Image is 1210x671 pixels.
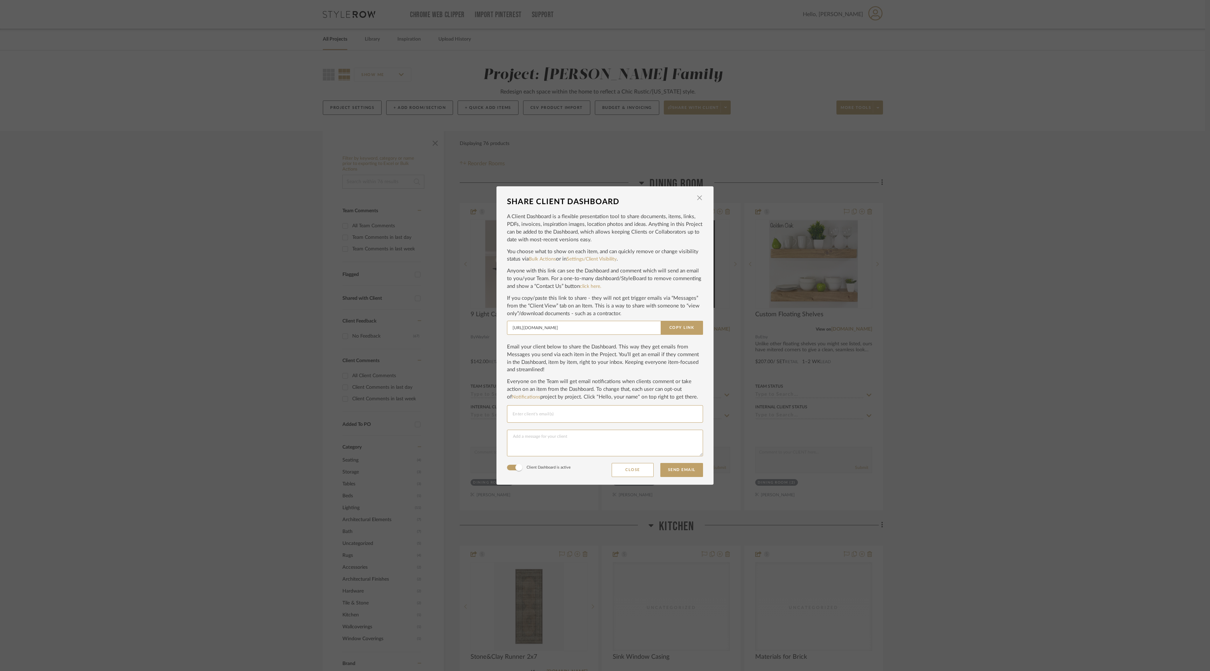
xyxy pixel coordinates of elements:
[507,378,703,401] p: Everyone on the Team will get email notifications when clients comment or take action on an item ...
[612,463,654,477] button: Close
[507,267,703,290] p: Anyone with this link can see the Dashboard and comment which will send an email to you/your Team...
[529,257,556,262] a: Bulk Actions
[507,213,703,244] p: A Client Dashboard is a flexible presentation tool to share documents, items, links, PDFs, invoic...
[693,194,707,202] button: Close
[580,284,601,289] a: click here.
[566,257,617,262] a: Settings/Client Visibility
[513,410,697,418] input: Enter client's email(s)
[507,194,693,209] div: SHARE CLIENT DASHBOARD
[507,194,703,209] dialog-header: SHARE CLIENT DASHBOARD
[660,463,703,477] button: Send Email
[507,295,703,318] p: If you copy/paste this link to share - they will not get trigger emails via “Messages” from the “...
[507,343,703,374] p: Email your client below to share the Dashboard. This way they get emails from Messages you send v...
[661,321,703,335] button: Copy Link
[513,409,697,418] mat-chip-grid: Email selection
[507,248,703,263] p: You choose what to show on each item, and can quickly remove or change visibility status via or in .
[512,395,540,400] a: Notifications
